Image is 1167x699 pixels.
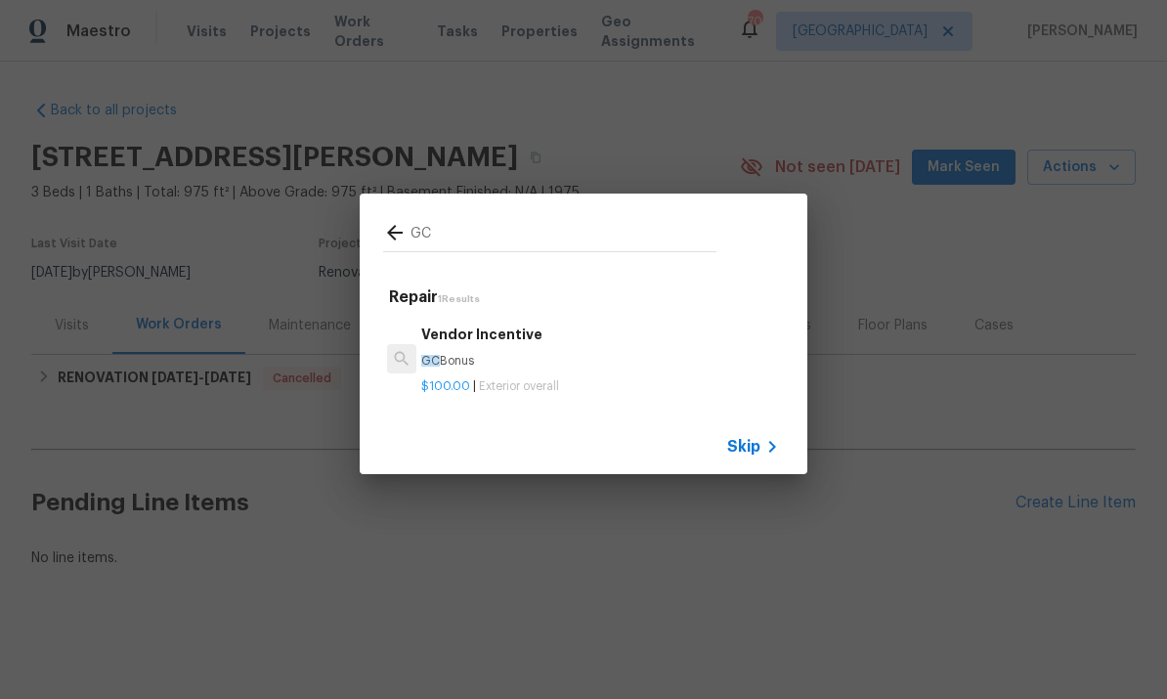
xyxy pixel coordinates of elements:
span: GC [421,355,440,367]
h6: Vendor Incentive [421,324,779,345]
span: Skip [727,437,760,457]
input: Search issues or repairs [411,221,716,250]
h5: Repair [389,287,784,308]
p: | [421,378,779,395]
p: Bonus [421,353,779,370]
span: $100.00 [421,380,470,392]
span: 1 Results [438,294,480,304]
span: Exterior overall [479,380,559,392]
